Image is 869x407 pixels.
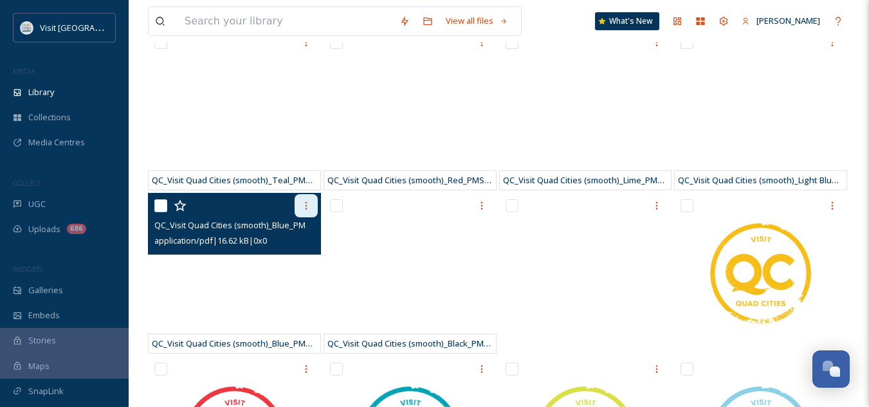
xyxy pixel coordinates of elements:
span: WIDGETS [13,264,42,274]
a: View all files [439,8,515,33]
span: Visit [GEOGRAPHIC_DATA] [40,21,140,33]
span: Uploads [28,223,60,235]
span: Stories [28,334,56,347]
img: QC_Visit Quad Cities (textured)_Yellow_PMS.jpg [674,193,847,354]
span: COLLECT [13,178,41,188]
span: Embeds [28,309,60,321]
span: application/pdf | 16.62 kB | 0 x 0 [154,235,267,246]
span: Library [28,86,54,98]
a: [PERSON_NAME] [735,8,827,33]
img: QC_Visit Quad Cities (textured)_White_CMYK.jpg [499,193,672,354]
button: Open Chat [812,350,850,388]
span: MEDIA [13,66,35,76]
span: QC_Visit Quad Cities (smooth)_Blue_PMS.pdf [154,219,326,231]
div: 686 [67,224,86,234]
span: QC_Visit Quad Cities (smooth)_Teal_PMS.pdf [152,174,326,186]
span: Maps [28,360,50,372]
span: Galleries [28,284,63,296]
span: UGC [28,198,46,210]
img: QCCVB_VISIT_vert_logo_4c_tagline_122019.svg [21,21,33,34]
span: QC_Visit Quad Cities (smooth)_Lime_PMS.pdf [503,174,678,186]
span: QC_Visit Quad Cities (smooth)_Red_PMS.pdf [327,174,500,186]
input: Search your library [178,7,393,35]
span: SnapLink [28,385,64,397]
span: QC_Visit Quad Cities (smooth)_Blue_PMS.pdf [152,338,326,349]
span: QC_Visit Quad Cities (smooth)_Black_PMS.pdf [327,338,504,349]
span: Collections [28,111,71,123]
a: What's New [595,12,659,30]
span: [PERSON_NAME] [756,15,820,26]
span: Media Centres [28,136,85,149]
